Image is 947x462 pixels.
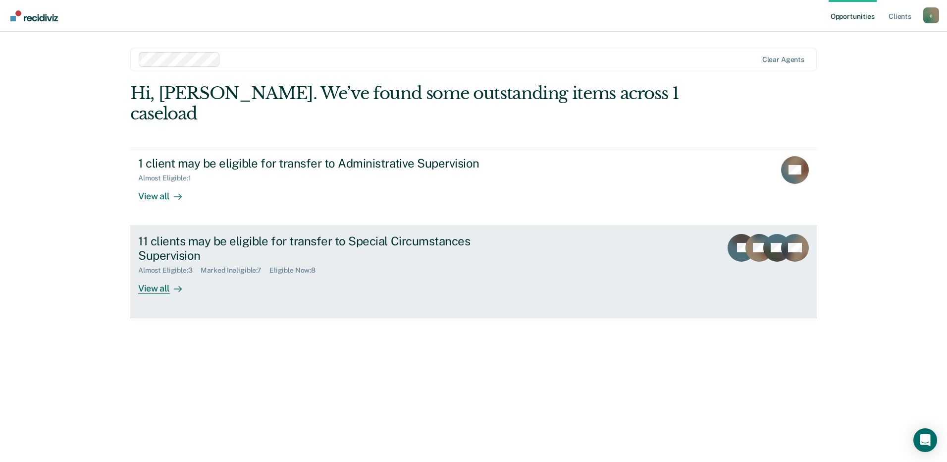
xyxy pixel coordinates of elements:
[138,174,199,182] div: Almost Eligible : 1
[130,226,817,318] a: 11 clients may be eligible for transfer to Special Circumstances SupervisionAlmost Eligible:3Mark...
[10,10,58,21] img: Recidiviz
[923,7,939,23] button: Profile dropdown button
[923,7,939,23] div: c
[762,56,804,64] div: Clear agents
[913,428,937,452] div: Open Intercom Messenger
[201,266,269,275] div: Marked Ineligible : 7
[269,266,323,275] div: Eligible Now : 8
[130,83,680,124] div: Hi, [PERSON_NAME]. We’ve found some outstanding items across 1 caseload
[138,156,486,171] div: 1 client may be eligible for transfer to Administrative Supervision
[138,266,201,275] div: Almost Eligible : 3
[138,234,486,263] div: 11 clients may be eligible for transfer to Special Circumstances Supervision
[138,182,194,202] div: View all
[130,148,817,226] a: 1 client may be eligible for transfer to Administrative SupervisionAlmost Eligible:1View all
[138,275,194,294] div: View all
